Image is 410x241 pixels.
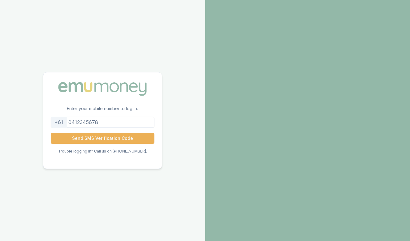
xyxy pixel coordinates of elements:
img: Emu Money [56,80,149,98]
input: 0412345678 [51,117,154,128]
button: Send SMS Verification Code [51,133,154,144]
p: Enter your mobile number to log in. [43,105,162,117]
div: +61 [51,117,67,128]
p: Trouble logging in? Call us on [PHONE_NUMBER]. [58,149,147,154]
